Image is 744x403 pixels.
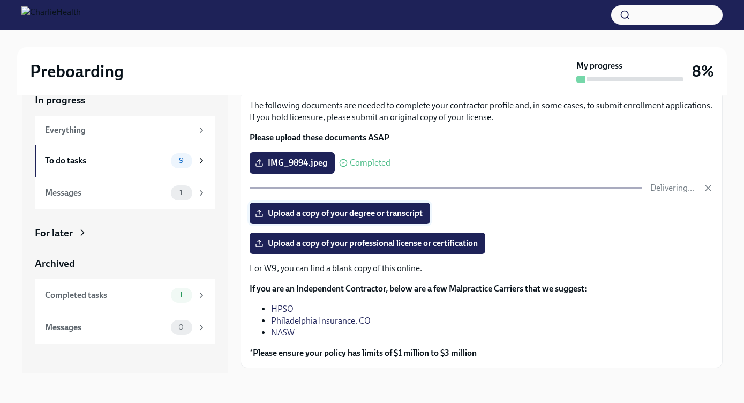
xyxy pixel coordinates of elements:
[45,155,167,167] div: To do tasks
[35,257,215,271] a: Archived
[250,152,335,174] label: IMG_9894.jpeg
[257,158,327,168] span: IMG_9894.jpeg
[576,60,622,72] strong: My progress
[250,132,389,143] strong: Please upload these documents ASAP
[650,182,694,194] p: Delivering...
[173,291,189,299] span: 1
[692,62,714,81] h3: 8%
[35,311,215,344] a: Messages0
[257,238,478,249] span: Upload a copy of your professional license or certification
[350,159,390,167] span: Completed
[253,348,477,358] strong: Please ensure your policy has limits of $1 million to $3 million
[703,183,713,193] button: Cancel
[173,189,189,197] span: 1
[257,208,423,219] span: Upload a copy of your degree or transcript
[45,187,167,199] div: Messages
[30,61,124,82] h2: Preboarding
[35,116,215,145] a: Everything
[45,124,192,136] div: Everything
[250,203,430,224] label: Upload a copy of your degree or transcript
[250,263,713,274] p: For W9, you can find a blank copy of this online.
[35,226,73,240] div: For later
[35,226,215,240] a: For later
[45,322,167,333] div: Messages
[172,156,190,165] span: 9
[271,316,371,326] a: Philadelphia Insurance. CO
[35,177,215,209] a: Messages1
[45,289,167,301] div: Completed tasks
[250,100,713,123] p: The following documents are needed to complete your contractor profile and, in some cases, to sub...
[35,279,215,311] a: Completed tasks1
[250,283,587,294] strong: If you are an Independent Contractor, below are a few Malpractice Carriers that we suggest:
[35,145,215,177] a: To do tasks9
[271,304,294,314] a: HPSO
[21,6,81,24] img: CharlieHealth
[35,93,215,107] a: In progress
[271,327,295,338] a: NASW
[172,323,190,331] span: 0
[250,233,485,254] label: Upload a copy of your professional license or certification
